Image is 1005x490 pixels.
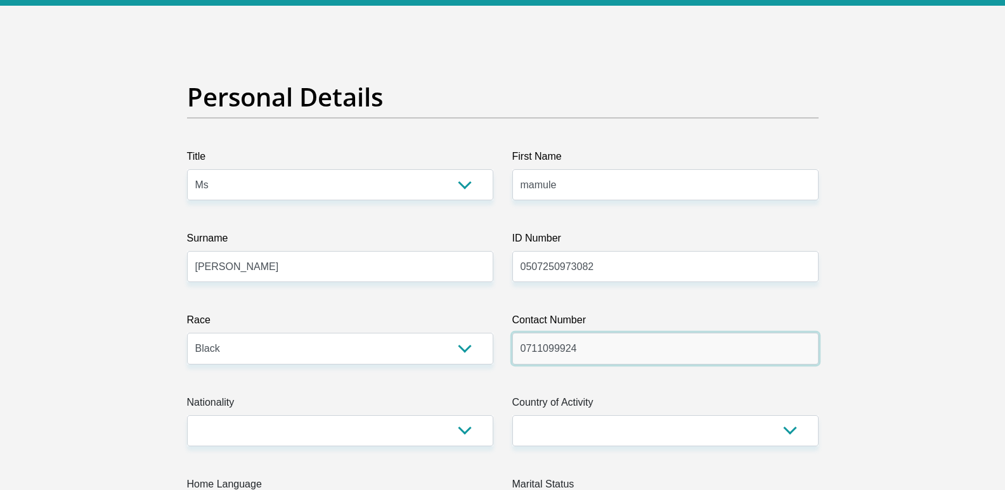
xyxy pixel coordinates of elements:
[187,395,493,415] label: Nationality
[512,313,819,333] label: Contact Number
[187,251,493,282] input: Surname
[512,333,819,364] input: Contact Number
[512,395,819,415] label: Country of Activity
[187,82,819,112] h2: Personal Details
[512,231,819,251] label: ID Number
[512,251,819,282] input: ID Number
[187,313,493,333] label: Race
[512,149,819,169] label: First Name
[187,149,493,169] label: Title
[512,169,819,200] input: First Name
[187,231,493,251] label: Surname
